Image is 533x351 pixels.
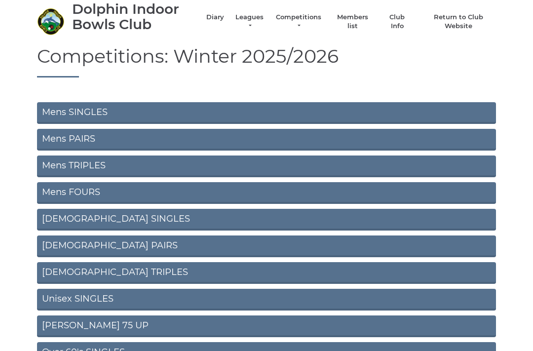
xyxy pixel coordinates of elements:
a: Diary [206,13,224,22]
a: [DEMOGRAPHIC_DATA] TRIPLES [37,262,496,284]
a: [DEMOGRAPHIC_DATA] PAIRS [37,235,496,257]
a: [PERSON_NAME] 75 UP [37,315,496,337]
a: Unisex SINGLES [37,289,496,311]
a: Mens TRIPLES [37,156,496,177]
a: Members list [332,13,373,31]
a: Return to Club Website [421,13,496,31]
div: Dolphin Indoor Bowls Club [72,1,196,32]
a: [DEMOGRAPHIC_DATA] SINGLES [37,209,496,231]
a: Competitions [275,13,322,31]
a: Mens PAIRS [37,129,496,151]
a: Mens FOURS [37,182,496,204]
a: Leagues [234,13,265,31]
a: Club Info [383,13,412,31]
a: Mens SINGLES [37,102,496,124]
img: Dolphin Indoor Bowls Club [37,8,64,35]
h1: Competitions: Winter 2025/2026 [37,46,496,78]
